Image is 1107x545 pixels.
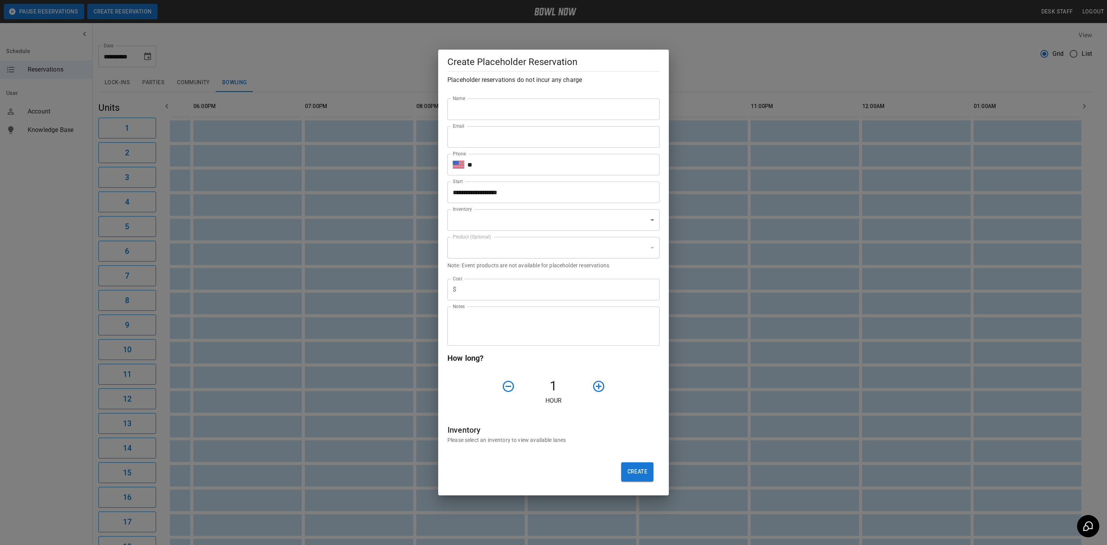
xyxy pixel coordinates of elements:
input: Choose date, selected date is Sep 25, 2025 [447,182,654,203]
div: ​ [447,209,660,231]
h6: Inventory [447,424,660,436]
button: Create [621,462,653,482]
h6: Placeholder reservations do not incur any charge [447,75,660,85]
p: Please select an inventory to view available lanes [447,436,660,444]
p: $ [453,285,456,294]
div: ​ [447,237,660,258]
h4: 1 [518,378,589,394]
label: Phone [453,150,466,157]
label: Start [453,178,463,185]
h5: Create Placeholder Reservation [447,56,660,68]
button: Select country [453,159,464,170]
p: Note: Event products are not available for placeholder reservations [447,262,660,269]
p: Hour [447,396,660,405]
h6: How long? [447,352,660,364]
